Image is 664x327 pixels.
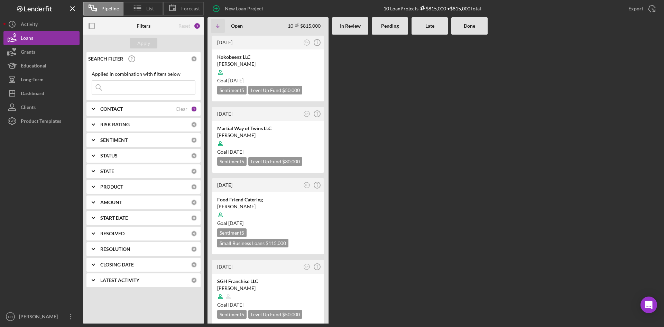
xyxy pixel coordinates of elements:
[137,38,150,48] div: Apply
[340,23,361,29] b: In Review
[305,112,308,115] text: CH
[248,157,302,166] div: Level Up Fund
[191,153,197,159] div: 0
[302,181,312,190] button: CH
[101,6,119,11] span: Pipeline
[621,2,661,16] button: Export
[100,246,130,252] b: RESOLUTION
[191,215,197,221] div: 0
[302,262,312,272] button: CH
[231,23,243,29] b: Open
[191,199,197,206] div: 0
[282,158,300,164] span: $30,000
[3,17,80,31] button: Activity
[21,73,44,88] div: Long-Term
[248,86,302,94] div: Level Up Fund
[3,310,80,324] button: CH[PERSON_NAME]
[217,54,319,61] div: Kokobeenz LLC
[305,41,308,44] text: CH
[191,230,197,237] div: 0
[302,38,312,47] button: CH
[282,87,300,93] span: $50,000
[191,168,197,174] div: 0
[225,2,263,16] div: New Loan Project
[217,149,243,155] span: Goal
[217,86,247,94] div: Sentiment 5
[100,262,134,267] b: CLOSING DATE
[191,246,197,252] div: 0
[100,137,128,143] b: SENTIMENT
[217,125,319,132] div: Martial Way of Twins LLC
[211,35,325,102] a: [DATE]CHKokobeenz LLC[PERSON_NAME]Goal [DATE]Sentiment5Level Up Fund $50,000
[17,310,62,325] div: [PERSON_NAME]
[288,23,321,29] div: 10 $815,000
[100,169,114,174] b: STATE
[217,203,319,210] div: [PERSON_NAME]
[302,109,312,119] button: CH
[217,196,319,203] div: Food Friend Catering
[305,265,308,268] text: CH
[100,153,118,158] b: STATUS
[640,297,657,313] div: Open Intercom Messenger
[217,228,247,237] div: Sentiment 5
[248,310,302,319] div: Level Up Fund
[191,277,197,283] div: 0
[92,71,195,77] div: Applied in combination with filters below
[137,23,150,29] b: Filters
[266,240,286,246] span: $115,000
[178,23,190,29] div: Reset
[100,184,123,190] b: PRODUCT
[282,311,300,317] span: $50,000
[191,106,197,112] div: 1
[21,114,61,130] div: Product Templates
[100,231,124,236] b: RESOLVED
[217,264,232,270] time: 2025-08-27 15:15
[21,100,36,116] div: Clients
[100,106,123,112] b: CONTACT
[217,78,243,83] span: Goal
[191,121,197,128] div: 0
[3,114,80,128] button: Product Templates
[191,56,197,62] div: 0
[3,45,80,59] button: Grants
[381,23,399,29] b: Pending
[100,200,122,205] b: AMOUNT
[305,184,308,186] text: CH
[176,106,187,112] div: Clear
[100,215,128,221] b: START DATE
[217,39,232,45] time: 2025-09-10 04:36
[217,220,243,226] span: Goal
[21,59,46,74] div: Educational
[3,100,80,114] button: Clients
[21,17,38,33] div: Activity
[21,45,35,61] div: Grants
[228,78,243,83] time: 12/09/2025
[217,285,319,292] div: [PERSON_NAME]
[628,2,643,16] div: Export
[21,31,33,47] div: Loans
[3,59,80,73] button: Educational
[194,22,201,29] div: 1
[3,31,80,45] button: Loans
[191,184,197,190] div: 0
[100,122,130,127] b: RISK RATING
[228,302,243,308] time: 10/15/2025
[100,278,139,283] b: LATEST ACTIVITY
[88,56,123,62] b: SEARCH FILTER
[211,259,325,327] a: [DATE]CHSGH Franchise LLC[PERSON_NAME]Goal [DATE]Sentiment5Level Up Fund $50,000
[384,6,481,11] div: 10 Loan Projects • $815,000 Total
[425,23,434,29] b: Late
[228,220,243,226] time: 11/27/2025
[21,87,44,102] div: Dashboard
[217,132,319,139] div: [PERSON_NAME]
[228,149,243,155] time: 10/07/2025
[207,2,270,16] button: New Loan Project
[146,6,154,11] span: List
[191,137,197,143] div: 0
[217,182,232,188] time: 2025-08-29 18:00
